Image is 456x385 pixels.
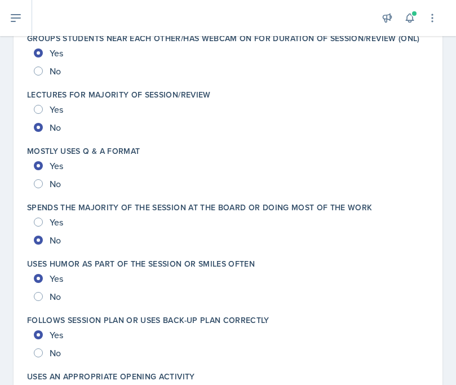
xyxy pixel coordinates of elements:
label: Spends the majority of the session at the board or doing most of the work [27,202,373,213]
span: No [50,234,61,246]
span: No [50,122,61,133]
label: Uses an appropriate opening activity [27,371,195,382]
label: Follows session plan or uses back-up plan correctly [27,315,269,326]
span: No [50,347,61,359]
label: Mostly uses Q & A format [27,145,140,157]
span: Yes [50,160,63,171]
span: Yes [50,216,63,228]
span: Yes [50,329,63,340]
label: Groups students near each other/Has webcam on for duration of session/review (ONL) [27,33,420,44]
span: No [50,65,61,77]
span: Yes [50,104,63,115]
label: Lectures for majority of session/review [27,89,211,100]
span: No [50,291,61,302]
span: Yes [50,273,63,284]
label: Uses humor as part of the session or smiles often [27,258,255,269]
span: Yes [50,47,63,59]
span: No [50,178,61,189]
